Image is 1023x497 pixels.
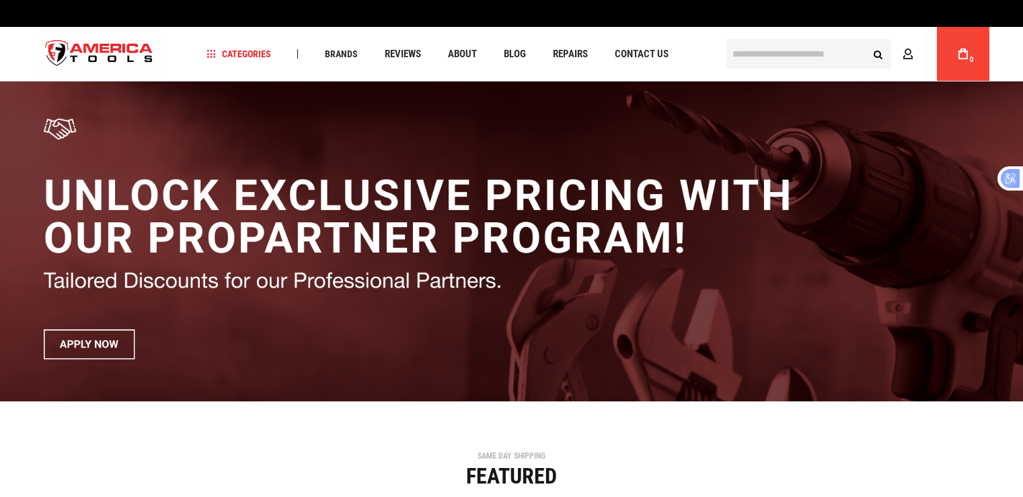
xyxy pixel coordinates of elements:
a: Categories [200,45,277,63]
a: About [442,45,483,63]
span: Repairs [553,49,588,59]
button: Search [866,41,891,67]
a: Contact Us [609,45,675,63]
a: Reviews [379,45,427,63]
span: Categories [206,49,271,59]
div: SAME DAY SHIPPING [31,452,993,460]
span: Contact Us [615,49,669,59]
span: Brands [325,49,358,59]
div: Featured [31,465,993,487]
span: 0 [970,56,974,63]
a: 0 [950,27,976,81]
a: Brands [319,45,364,63]
a: Blog [498,45,532,63]
a: store logo [34,29,165,79]
img: America Tools [34,29,165,79]
a: Repairs [547,45,594,63]
span: Reviews [385,49,421,59]
span: About [448,49,477,59]
span: Blog [504,49,526,59]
